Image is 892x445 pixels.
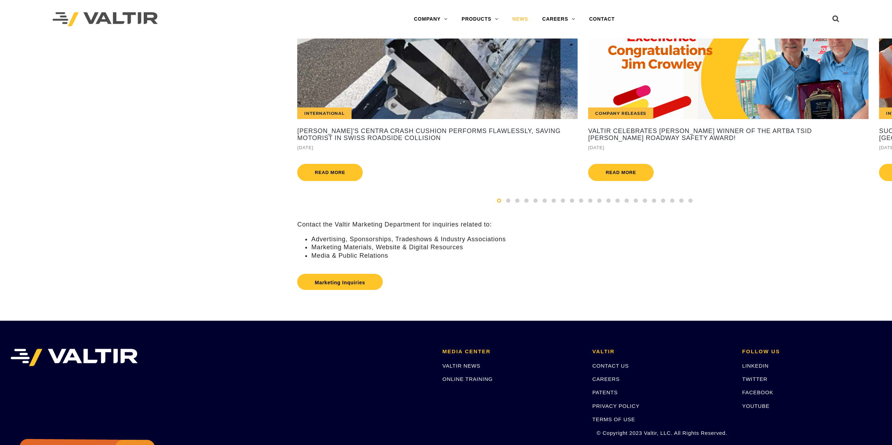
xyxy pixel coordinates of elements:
[311,252,892,260] li: Media & Public Relations
[588,144,869,152] div: [DATE]
[588,39,869,119] a: Company Releases
[588,128,869,142] a: Valtir Celebrates [PERSON_NAME] Winner of the ARTBA TSID [PERSON_NAME] Roadway Safety Award!
[297,164,363,181] a: Read more
[592,376,620,382] a: CAREERS
[742,363,769,369] a: LINKEDIN
[592,429,732,437] p: © Copyright 2023 Valtir, LLC. All Rights Reserved.
[592,416,635,422] a: TERMS OF USE
[11,349,138,366] img: VALTIR
[588,164,654,181] a: Read more
[592,349,732,355] h2: VALTIR
[592,363,629,369] a: CONTACT US
[442,349,582,355] h2: MEDIA CENTER
[297,144,578,152] div: [DATE]
[442,363,480,369] a: VALTIR NEWS
[297,128,578,142] a: [PERSON_NAME]'s CENTRA Crash Cushion Performs Flawlessly, Saving Motorist in Swiss Roadside Colli...
[592,403,640,409] a: PRIVACY POLICY
[311,243,892,251] li: Marketing Materials, Website & Digital Resources
[53,12,158,27] img: Valtir
[592,389,618,395] a: PATENTS
[297,107,351,119] div: International
[297,274,383,290] a: Marketing Inquiries
[442,376,492,382] a: ONLINE TRAINING
[742,376,767,382] a: TWITTER
[742,403,769,409] a: YOUTUBE
[297,221,892,229] p: Contact the Valtir Marketing Department for inquiries related to:
[742,389,773,395] a: FACEBOOK
[588,107,653,119] div: Company Releases
[311,235,892,243] li: Advertising, Sponsorships, Tradeshows & Industry Associations
[582,12,622,26] a: CONTACT
[297,39,578,119] a: International
[407,12,455,26] a: COMPANY
[535,12,582,26] a: CAREERS
[455,12,505,26] a: PRODUCTS
[505,12,535,26] a: NEWS
[742,349,881,355] h2: FOLLOW US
